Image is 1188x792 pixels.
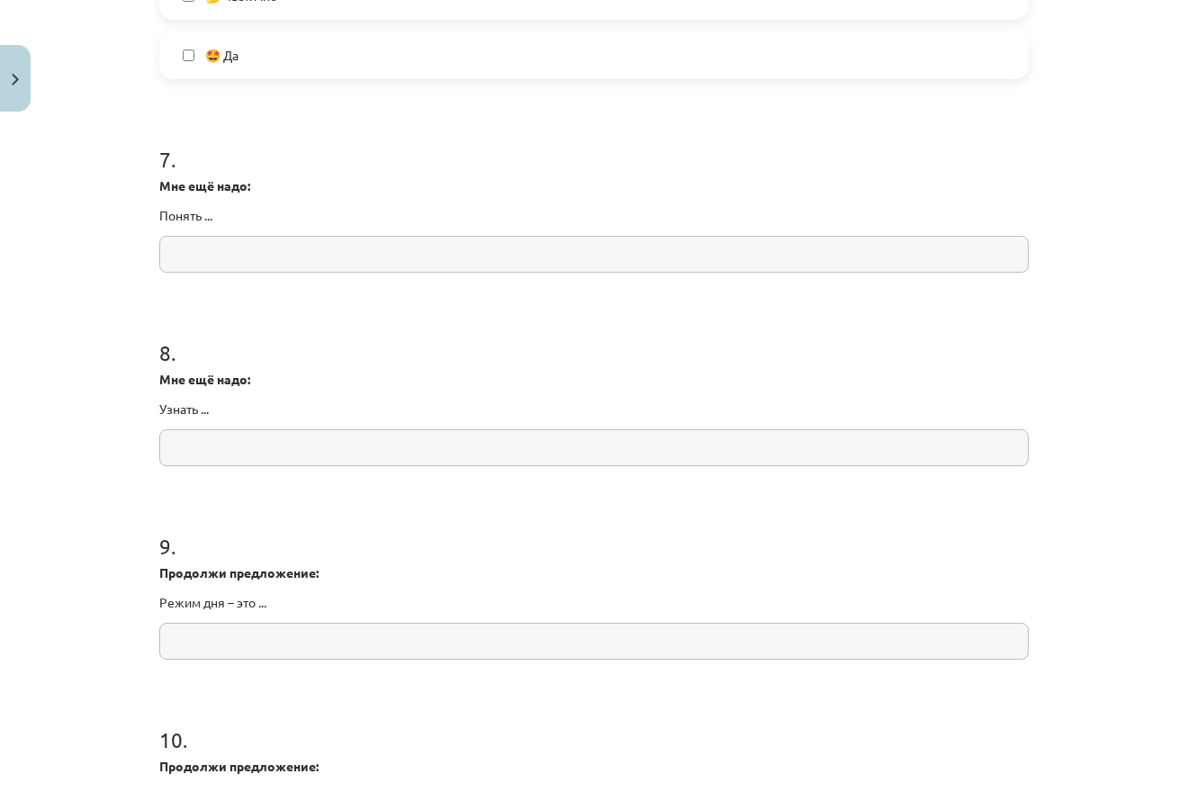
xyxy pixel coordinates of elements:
[159,177,250,193] strong: Мне ещё надо:
[12,74,19,85] img: icon-close-lesson-0947bae3869378f0d4975bcd49f059093ad1ed9edebbc8119c70593378902aed.svg
[159,309,1029,364] h1: 8 .
[159,696,1029,751] h1: 10 .
[159,564,319,580] strong: Продолжи предложение:
[159,115,1029,171] h1: 7 .
[159,206,1029,225] p: Понять ...
[159,758,319,774] strong: Продолжи предложение:
[205,46,238,65] span: 🤩 Да
[159,400,1029,418] p: Узнать ...
[159,593,1029,612] p: Режим дня – это ...
[159,502,1029,558] h1: 9 .
[159,371,250,387] strong: Мне ещё надо:
[183,49,194,61] input: 🤩 Да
